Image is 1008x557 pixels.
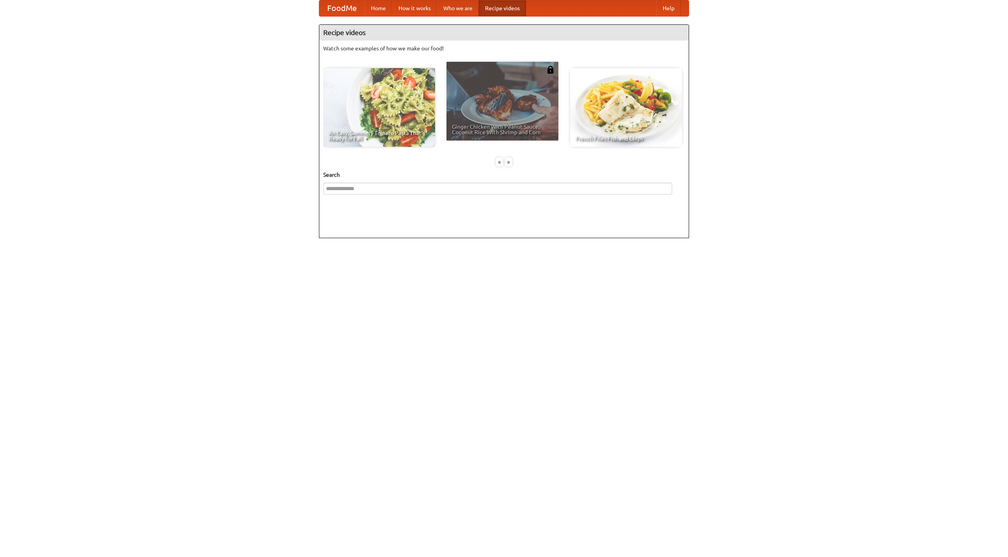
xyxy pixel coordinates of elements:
[319,0,365,16] a: FoodMe
[437,0,479,16] a: Who we are
[323,68,435,147] a: An Easy, Summery Tomato Pasta That's Ready for Fall
[547,66,554,74] img: 483408.png
[323,171,685,179] h5: Search
[479,0,526,16] a: Recipe videos
[392,0,437,16] a: How it works
[365,0,392,16] a: Home
[496,157,503,167] div: «
[656,0,681,16] a: Help
[576,136,676,141] span: French Fries Fish and Chips
[319,25,689,41] h4: Recipe videos
[505,157,512,167] div: »
[570,68,682,147] a: French Fries Fish and Chips
[329,130,430,141] span: An Easy, Summery Tomato Pasta That's Ready for Fall
[323,44,685,52] p: Watch some examples of how we make our food!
